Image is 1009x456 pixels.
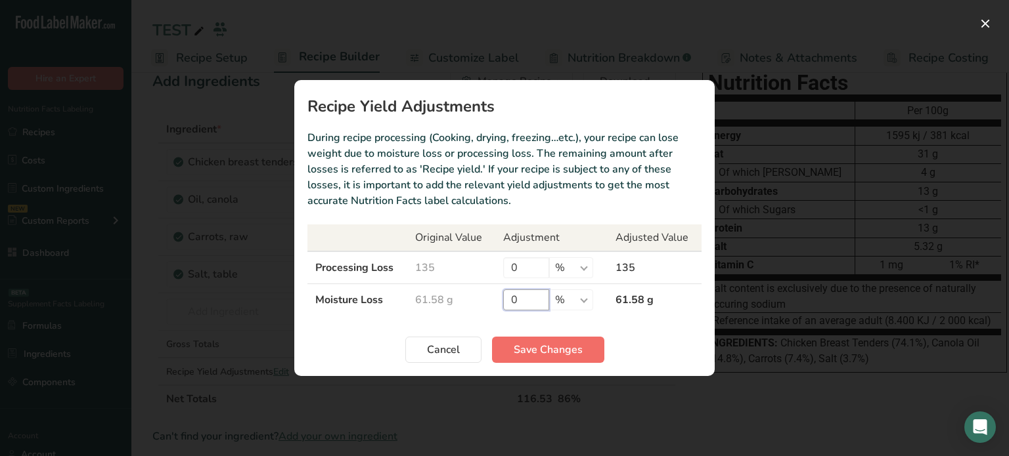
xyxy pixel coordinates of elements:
td: Moisture Loss [307,284,407,316]
h1: Recipe Yield Adjustments [307,98,702,114]
td: Processing Loss [307,251,407,284]
span: Save Changes [514,342,583,358]
div: Open Intercom Messenger [964,411,996,443]
p: During recipe processing (Cooking, drying, freezing…etc.), your recipe can lose weight due to moi... [307,130,702,209]
td: 61.58 g [608,284,702,316]
th: Adjusted Value [608,224,702,251]
button: Save Changes [492,337,604,363]
th: Original Value [407,224,495,251]
td: 61.58 g [407,284,495,316]
button: Cancel [405,337,482,363]
td: 135 [407,251,495,284]
span: Cancel [427,342,460,358]
th: Adjustment [495,224,608,251]
td: 135 [608,251,702,284]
